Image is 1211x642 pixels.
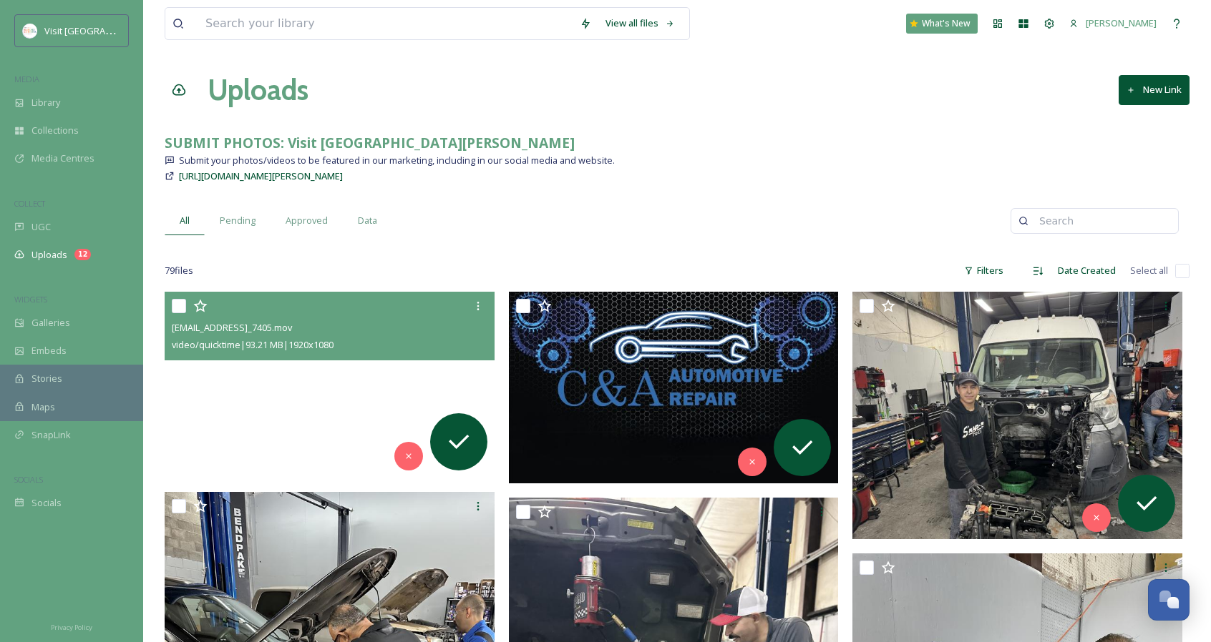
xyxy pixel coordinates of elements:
[208,69,308,112] a: Uploads
[14,198,45,209] span: COLLECT
[179,169,343,182] span: [URL][DOMAIN_NAME][PERSON_NAME]
[598,9,682,37] a: View all files
[74,249,91,260] div: 12
[31,220,51,234] span: UGC
[165,133,575,152] strong: SUBMIT PHOTOS: Visit [GEOGRAPHIC_DATA][PERSON_NAME]
[172,338,334,351] span: video/quicktime | 93.21 MB | 1920 x 1080
[14,474,43,485] span: SOCIALS
[51,623,92,632] span: Privacy Policy
[1148,579,1190,621] button: Open Chat
[14,74,39,84] span: MEDIA
[31,124,79,137] span: Collections
[220,214,256,227] span: Pending
[1062,9,1164,37] a: [PERSON_NAME]
[179,154,615,167] span: Submit your photos/videos to be featured in our marketing, including in our social media and webs...
[906,14,978,34] a: What's New
[1130,264,1168,277] span: Select all
[198,8,573,39] input: Search your library
[852,292,1182,539] img: ext_1758048849.191597_Candaautomotive@outlook.com-IMG_7304.jpeg
[31,372,62,385] span: Stories
[31,400,55,414] span: Maps
[1032,207,1171,235] input: Search
[1051,257,1123,285] div: Date Created
[14,294,47,305] span: WIDGETS
[44,24,226,37] span: Visit [GEOGRAPHIC_DATA][PERSON_NAME]
[31,316,70,330] span: Galleries
[957,257,1011,285] div: Filters
[358,214,377,227] span: Data
[31,344,67,357] span: Embeds
[165,292,495,477] video: ext_1758048855.55976_Candaautomotive@outlook.com-IMG_7405.mov
[165,264,193,277] span: 79 file s
[179,167,343,184] a: [URL][DOMAIN_NAME][PERSON_NAME]
[509,292,839,483] img: ext_1758048850.693592_Candaautomotive@outlook.com-image.jpeg
[31,496,62,510] span: Socials
[1086,16,1157,29] span: [PERSON_NAME]
[286,214,328,227] span: Approved
[31,96,60,109] span: Library
[23,24,37,38] img: images.png
[180,214,190,227] span: All
[1119,75,1190,104] button: New Link
[31,248,67,262] span: Uploads
[51,618,92,635] a: Privacy Policy
[31,152,94,165] span: Media Centres
[172,321,292,334] span: [EMAIL_ADDRESS]_7405.mov
[31,428,71,442] span: SnapLink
